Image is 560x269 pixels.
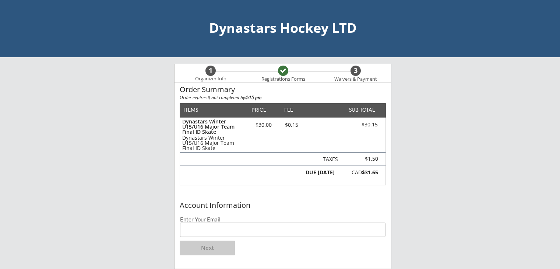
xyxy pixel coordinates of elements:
[346,107,375,112] div: SUB TOTAL
[351,67,361,75] div: 3
[180,217,385,222] div: Enter Your Email
[304,170,335,175] div: DUE [DATE]
[340,155,378,163] div: Taxes not charged on the fee
[245,94,261,101] strong: 4:15 pm
[180,85,386,94] div: Order Summary
[258,76,309,82] div: Registrations Forms
[336,122,378,128] div: $30.15
[362,169,378,176] strong: $31.65
[205,67,216,75] div: 1
[248,107,270,112] div: PRICE
[340,155,378,163] div: $1.50
[182,135,244,151] div: Dynastars Winter U15/U16 Major Team Final ID Skate
[279,107,298,112] div: FEE
[180,201,386,209] div: Account Information
[279,122,304,127] div: $0.15
[320,157,338,162] div: TAXES
[320,157,338,162] div: Taxes not charged on the fee
[180,241,235,255] button: Next
[182,119,244,134] div: Dynastars Winter U15/U16 Major Team Final ID Skate
[330,76,381,82] div: Waivers & Payment
[183,107,209,112] div: ITEMS
[180,95,386,100] div: Order expires if not completed by
[190,76,231,82] div: Organizer Info
[7,21,558,35] div: Dynastars Hockey LTD
[339,170,378,175] div: CAD
[248,122,279,127] div: $30.00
